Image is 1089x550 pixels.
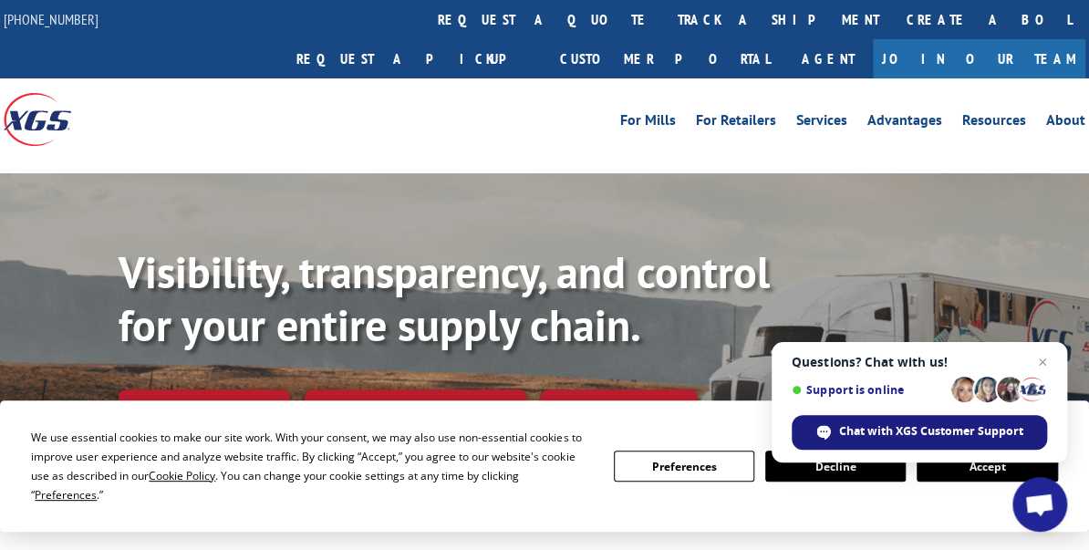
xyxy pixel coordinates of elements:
[119,389,290,428] a: Track shipment
[796,113,847,133] a: Services
[792,383,945,397] span: Support is online
[614,451,754,482] button: Preferences
[792,415,1047,450] div: Chat with XGS Customer Support
[1032,351,1053,373] span: Close chat
[541,389,697,429] a: XGS ASSISTANT
[783,39,873,78] a: Agent
[765,451,906,482] button: Decline
[917,451,1057,482] button: Accept
[1046,113,1085,133] a: About
[1012,477,1067,532] div: Open chat
[873,39,1085,78] a: Join Our Team
[31,428,591,504] div: We use essential cookies to make our site work. With your consent, we may also use non-essential ...
[696,113,776,133] a: For Retailers
[867,113,942,133] a: Advantages
[546,39,783,78] a: Customer Portal
[149,468,215,483] span: Cookie Policy
[962,113,1026,133] a: Resources
[305,389,526,429] a: Calculate transit time
[283,39,546,78] a: Request a pickup
[839,423,1023,440] span: Chat with XGS Customer Support
[119,244,770,353] b: Visibility, transparency, and control for your entire supply chain.
[4,10,99,28] a: [PHONE_NUMBER]
[620,113,676,133] a: For Mills
[792,355,1047,369] span: Questions? Chat with us!
[35,487,97,503] span: Preferences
